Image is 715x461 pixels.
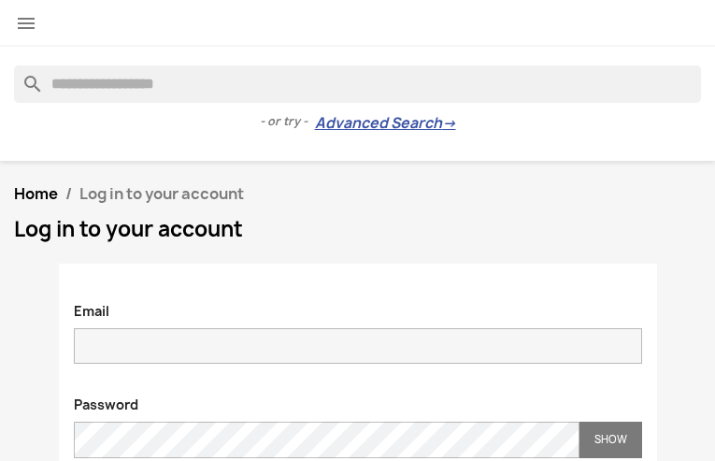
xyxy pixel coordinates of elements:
[14,218,701,240] h1: Log in to your account
[14,65,36,88] i: search
[260,112,315,131] span: - or try -
[14,183,58,204] a: Home
[74,422,579,458] input: Password input
[60,293,123,321] label: Email
[60,386,152,414] label: Password
[15,12,37,35] i: 
[79,183,244,204] span: Log in to your account
[315,114,456,133] a: Advanced Search→
[442,114,456,133] span: →
[14,65,701,103] input: Search
[579,422,642,458] button: Show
